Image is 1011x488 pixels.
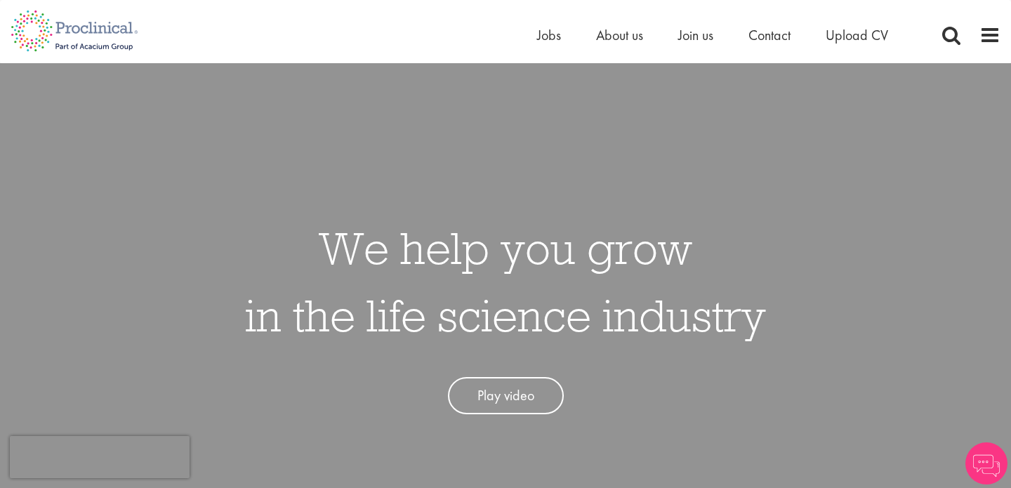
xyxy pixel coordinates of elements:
a: Join us [678,26,713,44]
a: Jobs [537,26,561,44]
a: Play video [448,377,564,414]
h1: We help you grow in the life science industry [245,214,766,349]
a: Contact [748,26,791,44]
a: About us [596,26,643,44]
a: Upload CV [826,26,888,44]
img: Chatbot [965,442,1007,484]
